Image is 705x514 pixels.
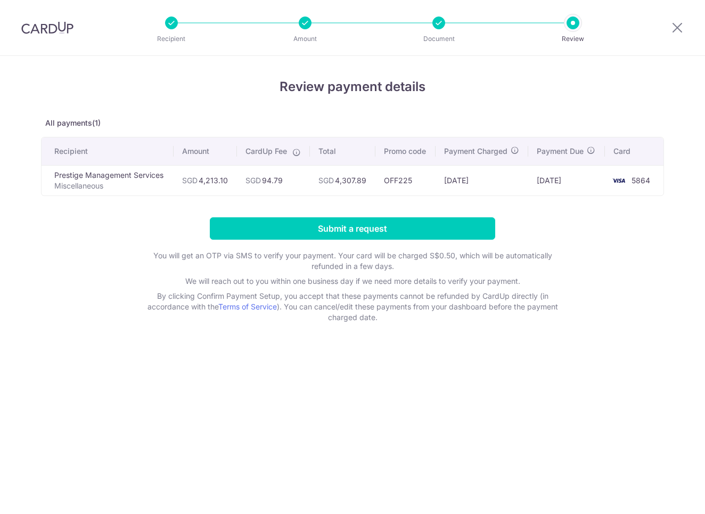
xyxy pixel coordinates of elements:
[444,146,507,157] span: Payment Charged
[528,165,604,195] td: [DATE]
[218,302,277,311] a: Terms of Service
[537,146,584,157] span: Payment Due
[21,21,73,34] img: CardUp
[534,34,612,44] p: Review
[605,137,663,165] th: Card
[140,276,565,287] p: We will reach out to you within one business day if we need more details to verify your payment.
[266,34,345,44] p: Amount
[42,165,174,195] td: Prestige Management Services
[632,176,650,185] span: 5864
[42,137,174,165] th: Recipient
[310,165,375,195] td: 4,307.89
[375,165,435,195] td: OFF225
[237,165,310,195] td: 94.79
[174,165,237,195] td: 4,213.10
[245,176,261,185] span: SGD
[310,137,375,165] th: Total
[174,137,237,165] th: Amount
[318,176,334,185] span: SGD
[210,217,495,240] input: Submit a request
[182,176,198,185] span: SGD
[436,165,529,195] td: [DATE]
[132,34,211,44] p: Recipient
[375,137,435,165] th: Promo code
[140,291,565,323] p: By clicking Confirm Payment Setup, you accept that these payments cannot be refunded by CardUp di...
[41,77,664,96] h4: Review payment details
[608,174,629,187] img: <span class="translation_missing" title="translation missing: en.account_steps.new_confirm_form.b...
[245,146,287,157] span: CardUp Fee
[41,118,664,128] p: All payments(1)
[140,250,565,272] p: You will get an OTP via SMS to verify your payment. Your card will be charged S$0.50, which will ...
[399,34,478,44] p: Document
[54,181,165,191] p: Miscellaneous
